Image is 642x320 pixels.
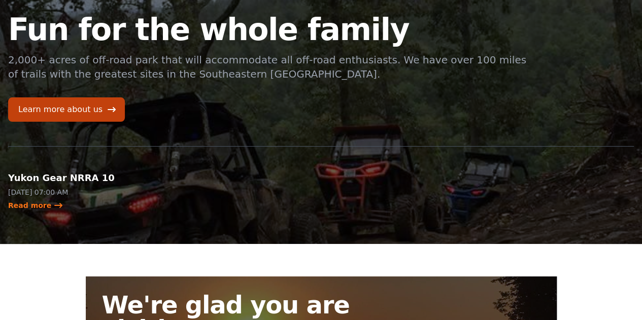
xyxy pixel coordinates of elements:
[8,53,528,81] p: 2,000+ acres of off-road park that will accommodate all off-road enthusiasts. We have over 100 mi...
[8,187,152,197] p: [DATE] 07:00 AM
[8,14,528,45] h1: Fun for the whole family
[8,97,125,122] a: Learn more about us
[8,200,63,210] a: Read more
[8,171,152,185] h2: Yukon Gear NRRA 10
